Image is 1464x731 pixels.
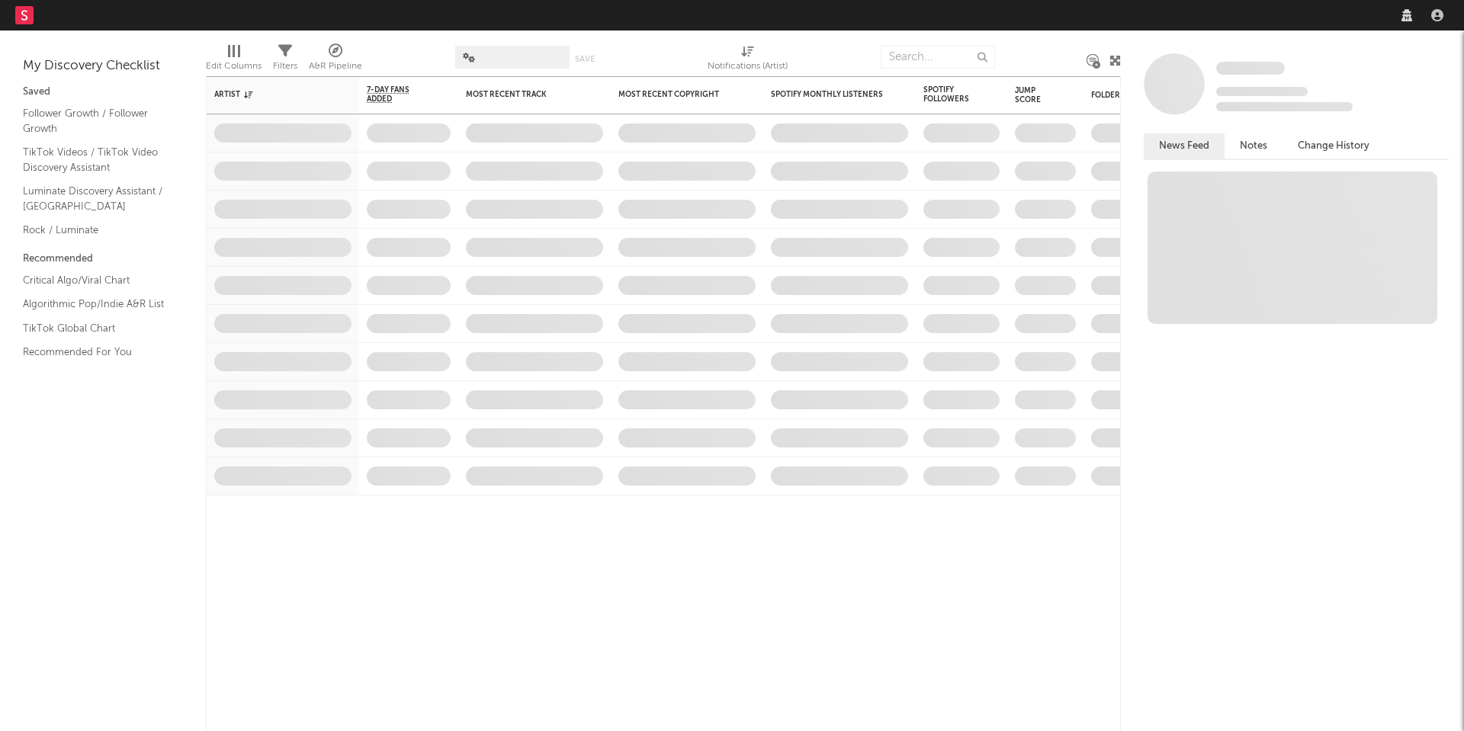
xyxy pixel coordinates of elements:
[367,85,428,104] span: 7-Day Fans Added
[1225,133,1283,159] button: Notes
[309,38,362,82] div: A&R Pipeline
[23,250,183,268] div: Recommended
[23,144,168,175] a: TikTok Videos / TikTok Video Discovery Assistant
[1091,91,1206,100] div: Folders
[23,83,183,101] div: Saved
[923,85,977,104] div: Spotify Followers
[708,38,788,82] div: Notifications (Artist)
[23,57,183,75] div: My Discovery Checklist
[23,272,168,289] a: Critical Algo/Viral Chart
[466,90,580,99] div: Most Recent Track
[214,90,329,99] div: Artist
[575,55,595,63] button: Save
[1015,86,1053,104] div: Jump Score
[23,183,168,214] a: Luminate Discovery Assistant / [GEOGRAPHIC_DATA]
[618,90,733,99] div: Most Recent Copyright
[206,57,262,75] div: Edit Columns
[708,57,788,75] div: Notifications (Artist)
[1216,61,1285,76] a: Some Artist
[23,320,168,337] a: TikTok Global Chart
[1144,133,1225,159] button: News Feed
[23,296,168,313] a: Algorithmic Pop/Indie A&R List
[206,38,262,82] div: Edit Columns
[309,57,362,75] div: A&R Pipeline
[273,38,297,82] div: Filters
[23,344,168,361] a: Recommended For You
[771,90,885,99] div: Spotify Monthly Listeners
[1216,87,1308,96] span: Tracking Since: [DATE]
[23,222,168,239] a: Rock / Luminate
[1283,133,1385,159] button: Change History
[23,105,168,136] a: Follower Growth / Follower Growth
[273,57,297,75] div: Filters
[1216,102,1353,111] span: 0 fans last week
[1216,62,1285,75] span: Some Artist
[881,46,995,69] input: Search...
